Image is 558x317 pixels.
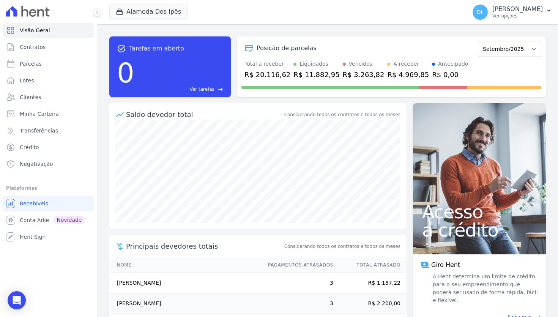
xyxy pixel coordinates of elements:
button: Alameda Dos Ipês [109,5,188,19]
th: Total Atrasado [334,257,407,273]
div: R$ 20.116,62 [244,69,290,80]
a: Crédito [3,140,94,155]
div: Saldo devedor total [126,109,283,120]
span: a crédito [422,221,537,239]
th: Nome [109,257,261,273]
span: Contratos [20,43,46,51]
span: Clientes [20,93,41,101]
div: R$ 3.263,82 [343,69,385,80]
a: Visão Geral [3,23,94,38]
span: Considerando todos os contratos e todos os meses [284,243,400,250]
span: east [218,87,223,92]
span: Giro Hent [431,260,460,270]
span: Parcelas [20,60,42,68]
p: [PERSON_NAME] [492,5,543,13]
a: Parcelas [3,56,94,71]
div: 0 [117,53,134,93]
a: Negativação [3,156,94,172]
div: Posição de parcelas [257,44,317,53]
div: A receber [393,60,419,68]
span: task_alt [117,44,126,53]
span: Hent Sign [20,233,46,241]
a: Lotes [3,73,94,88]
span: Minha Carteira [20,110,59,118]
a: Contratos [3,39,94,55]
span: Conta Arke [20,216,49,224]
div: Antecipado [438,60,468,68]
span: Lotes [20,77,34,84]
td: [PERSON_NAME] [109,273,261,293]
span: Transferências [20,127,58,134]
span: Tarefas em aberto [129,44,184,53]
a: Conta Arke Novidade [3,213,94,228]
span: Negativação [20,160,53,168]
span: Principais devedores totais [126,241,283,251]
div: Open Intercom Messenger [8,291,26,309]
a: Recebíveis [3,196,94,211]
span: Acesso [422,203,537,221]
div: R$ 11.882,95 [293,69,339,80]
td: [PERSON_NAME] [109,293,261,314]
a: Ver tarefas east [137,86,223,93]
span: Novidade [54,216,85,224]
span: Crédito [20,144,39,151]
td: 3 [261,273,334,293]
td: 3 [261,293,334,314]
a: Clientes [3,90,94,105]
span: Ver tarefas [190,86,214,93]
button: DL [PERSON_NAME] Ver opções [467,2,558,23]
a: Hent Sign [3,229,94,244]
div: Plataformas [6,184,91,193]
div: Liquidados [299,60,328,68]
div: Vencidos [349,60,372,68]
span: DL [477,9,484,15]
td: R$ 2.200,00 [334,293,407,314]
a: Minha Carteira [3,106,94,121]
span: A Hent determina um limite de crédito para o seu empreendimento que poderá ser usado de forma ráp... [431,273,538,304]
div: R$ 4.969,85 [387,69,429,80]
p: Ver opções [492,13,543,19]
div: Total a receber [244,60,290,68]
td: R$ 1.187,22 [334,273,407,293]
th: Pagamentos Atrasados [261,257,334,273]
a: Transferências [3,123,94,138]
div: R$ 0,00 [432,69,468,80]
span: Visão Geral [20,27,50,34]
div: Considerando todos os contratos e todos os meses [284,111,400,118]
span: Recebíveis [20,200,48,207]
